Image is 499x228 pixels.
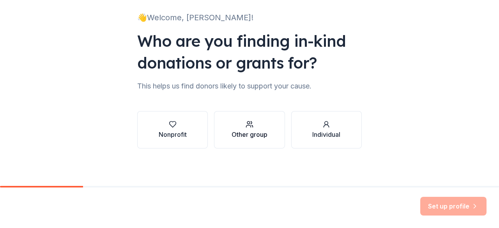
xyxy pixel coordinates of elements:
div: This helps us find donors likely to support your cause. [137,80,362,92]
button: Individual [291,111,362,148]
button: Nonprofit [137,111,208,148]
div: Other group [232,130,267,139]
div: Who are you finding in-kind donations or grants for? [137,30,362,74]
div: 👋 Welcome, [PERSON_NAME]! [137,11,362,24]
button: Other group [214,111,285,148]
div: Individual [312,130,340,139]
div: Nonprofit [159,130,187,139]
